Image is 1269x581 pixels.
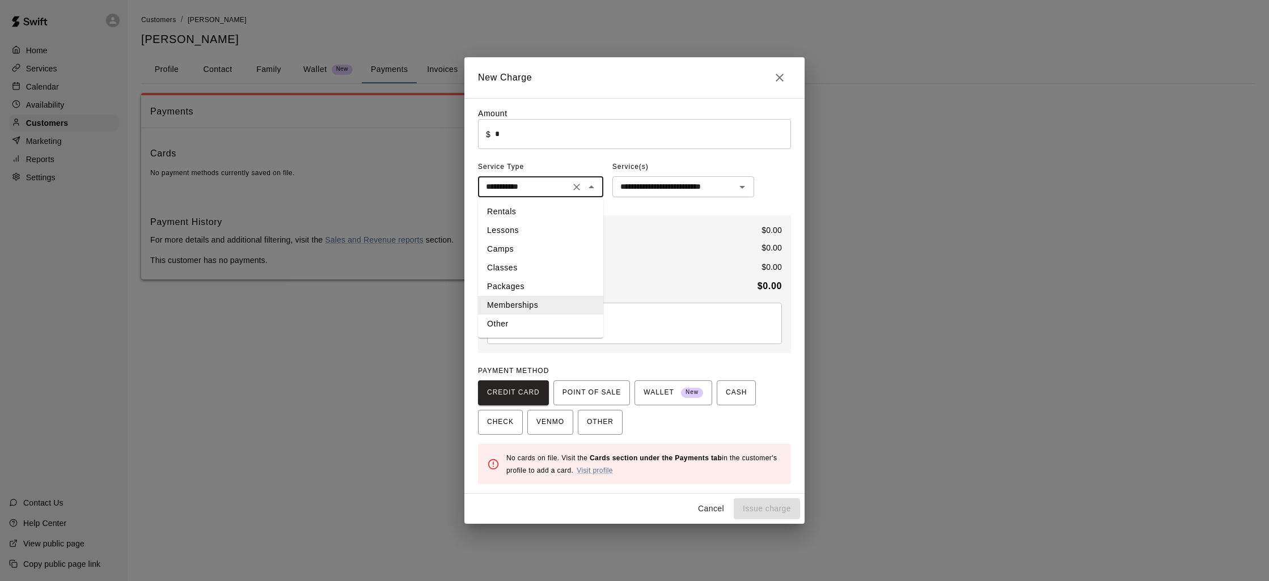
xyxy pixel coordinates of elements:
[590,454,722,462] b: Cards section under the Payments tab
[734,179,750,195] button: Open
[726,384,747,402] span: CASH
[644,384,703,402] span: WALLET
[553,380,630,405] button: POINT OF SALE
[478,109,507,118] label: Amount
[768,66,791,89] button: Close
[578,410,623,435] button: OTHER
[569,179,585,195] button: Clear
[758,281,782,291] b: $ 0.00
[478,158,603,176] span: Service Type
[478,410,523,435] button: CHECK
[583,179,599,195] button: Close
[681,385,703,400] span: New
[693,498,729,519] button: Cancel
[587,413,614,431] span: OTHER
[487,413,514,431] span: CHECK
[478,277,603,296] li: Packages
[478,221,603,240] li: Lessons
[478,240,603,258] li: Camps
[527,410,573,435] button: VENMO
[562,384,621,402] span: POINT OF SALE
[612,158,649,176] span: Service(s)
[478,380,549,405] button: CREDIT CARD
[762,261,782,273] p: $ 0.00
[478,202,603,221] li: Rentals
[464,57,805,98] h2: New Charge
[478,367,549,375] span: PAYMENT METHOD
[536,413,564,431] span: VENMO
[762,242,782,253] p: $ 0.00
[634,380,712,405] button: WALLET New
[478,296,603,315] li: Memberships
[762,224,782,236] p: $ 0.00
[577,467,613,474] a: Visit profile
[486,129,490,140] p: $
[478,315,603,333] li: Other
[487,384,540,402] span: CREDIT CARD
[717,380,756,405] button: CASH
[478,258,603,277] li: Classes
[506,454,777,474] span: No cards on file. Visit the in the customer's profile to add a card.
